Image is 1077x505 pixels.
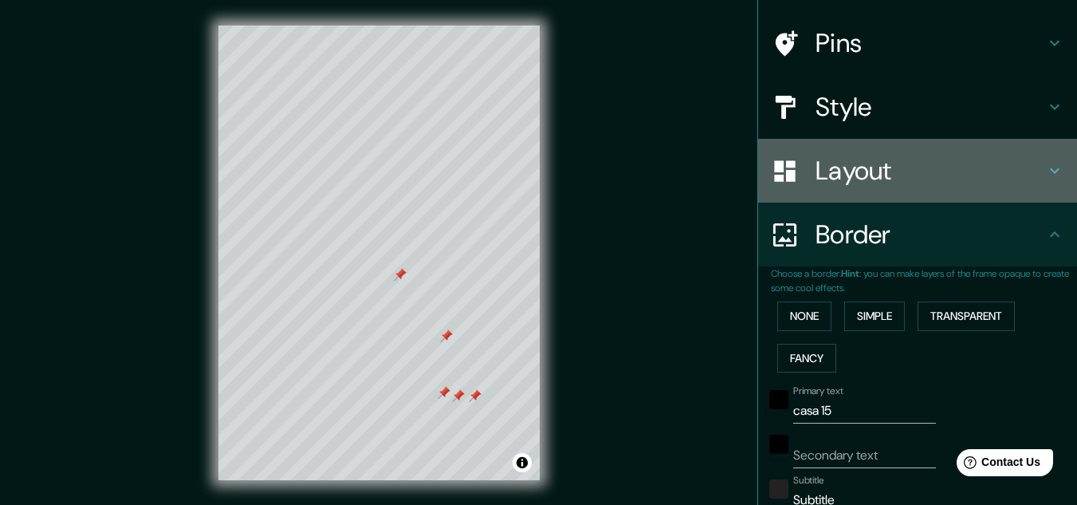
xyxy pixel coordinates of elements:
p: Choose a border. : you can make layers of the frame opaque to create some cool effects. [771,266,1077,295]
button: color-222222 [769,479,788,499]
button: black [769,435,788,454]
h4: Border [816,219,1045,251]
h4: Pins [816,27,1045,59]
button: None [777,302,831,331]
label: Primary text [793,385,843,398]
h4: Style [816,91,1045,123]
label: Subtitle [793,474,824,487]
button: Simple [844,302,905,331]
div: Pins [758,11,1077,75]
b: Hint [841,267,859,280]
button: Fancy [777,344,836,373]
button: black [769,390,788,409]
div: Style [758,75,1077,139]
iframe: Help widget launcher [935,443,1059,487]
div: Layout [758,139,1077,203]
button: Toggle attribution [513,453,532,472]
h4: Layout [816,155,1045,187]
button: Transparent [918,302,1015,331]
div: Border [758,203,1077,266]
